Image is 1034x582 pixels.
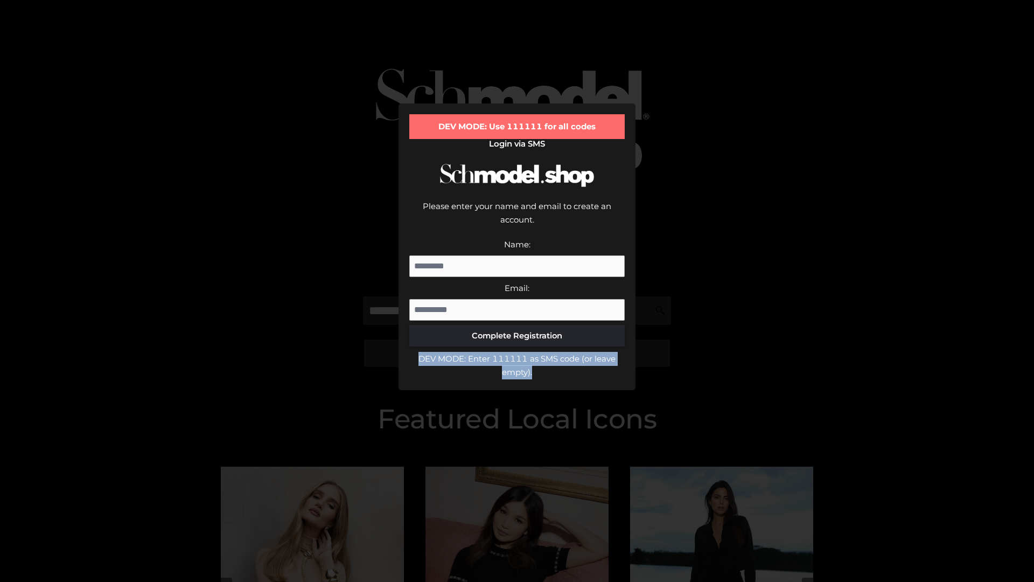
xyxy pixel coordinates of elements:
div: Please enter your name and email to create an account. [409,199,625,238]
h2: Login via SMS [409,139,625,149]
div: DEV MODE: Use 111111 for all codes [409,114,625,139]
button: Complete Registration [409,325,625,347]
label: Email: [505,283,529,293]
img: Schmodel Logo [436,154,598,197]
label: Name: [504,239,530,250]
div: DEV MODE: Enter 111111 as SMS code (or leave empty). [409,352,625,379]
